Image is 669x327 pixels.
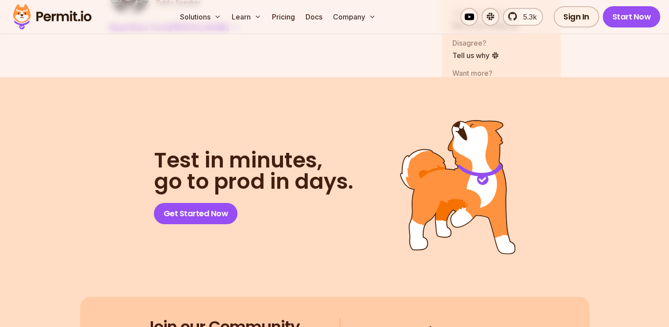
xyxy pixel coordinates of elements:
[554,6,599,27] a: Sign In
[503,8,543,26] a: 5.3k
[603,6,661,27] a: Start Now
[154,150,353,171] span: Test in minutes,
[228,8,265,26] button: Learn
[154,150,353,192] h2: go to prod in days.
[9,2,96,32] img: Permit logo
[302,8,326,26] a: Docs
[268,8,298,26] a: Pricing
[329,8,379,26] button: Company
[154,203,238,224] a: Get Started Now
[176,8,225,26] button: Solutions
[518,12,537,22] span: 5.3k
[452,38,499,49] p: Disagree?
[452,68,521,79] p: Want more?
[452,51,499,61] a: Tell us why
